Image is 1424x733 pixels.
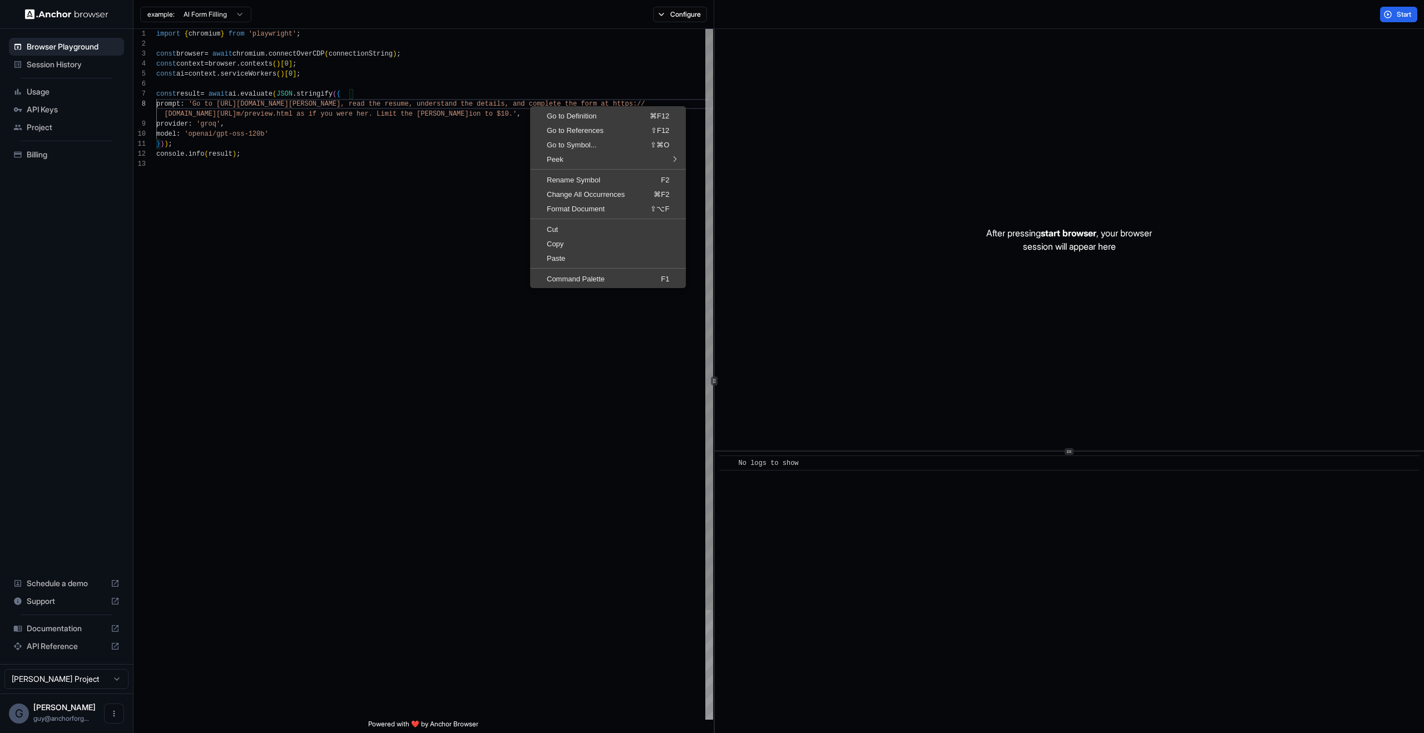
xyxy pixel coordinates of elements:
[293,60,296,68] span: ;
[133,29,146,39] div: 1
[156,130,176,138] span: model
[176,70,184,78] span: ai
[280,70,284,78] span: )
[653,7,707,22] button: Configure
[284,70,288,78] span: [
[33,714,89,722] span: guy@anchorforge.io
[289,60,293,68] span: ]
[296,30,300,38] span: ;
[184,70,188,78] span: =
[249,30,296,38] span: 'playwright'
[397,50,400,58] span: ;
[184,150,188,158] span: .
[9,38,124,56] div: Browser Playground
[169,140,172,148] span: ;
[156,100,180,108] span: prompt
[469,110,517,118] span: ion to $10.'
[133,59,146,69] div: 4
[200,90,204,98] span: =
[289,70,293,78] span: 0
[368,720,478,733] span: Powered with ❤️ by Anchor Browser
[273,90,276,98] span: (
[27,104,120,115] span: API Keys
[184,130,268,138] span: 'openai/gpt-oss-120b'
[216,70,220,78] span: .
[229,30,245,38] span: from
[133,149,146,159] div: 12
[220,70,276,78] span: serviceWorkers
[240,90,273,98] span: evaluate
[27,641,106,652] span: API Reference
[220,30,224,38] span: }
[176,90,200,98] span: result
[9,574,124,592] div: Schedule a demo
[204,150,208,158] span: (
[557,100,645,108] span: e the form at https://
[209,90,229,98] span: await
[104,704,124,724] button: Open menu
[9,101,124,118] div: API Keys
[264,50,268,58] span: .
[9,704,29,724] div: G
[236,150,240,158] span: ;
[156,150,184,158] span: console
[204,60,208,68] span: =
[357,100,557,108] span: ad the resume, understand the details, and complet
[184,30,188,38] span: {
[276,60,280,68] span: )
[133,159,146,169] div: 13
[27,623,106,634] span: Documentation
[517,110,521,118] span: ,
[189,150,205,158] span: info
[133,139,146,149] div: 11
[329,50,393,58] span: connectionString
[273,60,276,68] span: (
[233,50,265,58] span: chromium
[133,39,146,49] div: 2
[9,56,124,73] div: Session History
[133,79,146,89] div: 6
[739,459,799,467] span: No logs to show
[156,140,160,148] span: }
[204,50,208,58] span: =
[164,110,236,118] span: [DOMAIN_NAME][URL]
[189,70,216,78] span: context
[176,50,204,58] span: browser
[296,70,300,78] span: ;
[156,90,176,98] span: const
[180,100,184,108] span: :
[293,70,296,78] span: ]
[33,702,96,712] span: Guy Ben Simhon
[27,59,120,70] span: Session History
[27,41,120,52] span: Browser Playground
[1397,10,1412,19] span: Start
[156,50,176,58] span: const
[160,140,164,148] span: )
[133,129,146,139] div: 10
[269,50,325,58] span: connectOverCDP
[280,60,284,68] span: [
[27,86,120,97] span: Usage
[276,70,280,78] span: (
[27,596,106,607] span: Support
[725,458,730,469] span: ​
[189,120,192,128] span: :
[133,89,146,99] div: 7
[212,50,233,58] span: await
[9,637,124,655] div: API Reference
[27,149,120,160] span: Billing
[209,60,236,68] span: browser
[9,83,124,101] div: Usage
[240,60,273,68] span: contexts
[9,620,124,637] div: Documentation
[333,90,337,98] span: (
[25,9,108,19] img: Anchor Logo
[147,10,175,19] span: example:
[9,118,124,136] div: Project
[1380,7,1417,22] button: Start
[337,90,340,98] span: {
[196,120,220,128] span: 'groq'
[236,110,469,118] span: m/preview.html as if you were her. Limit the [PERSON_NAME]
[393,50,397,58] span: )
[133,119,146,129] div: 9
